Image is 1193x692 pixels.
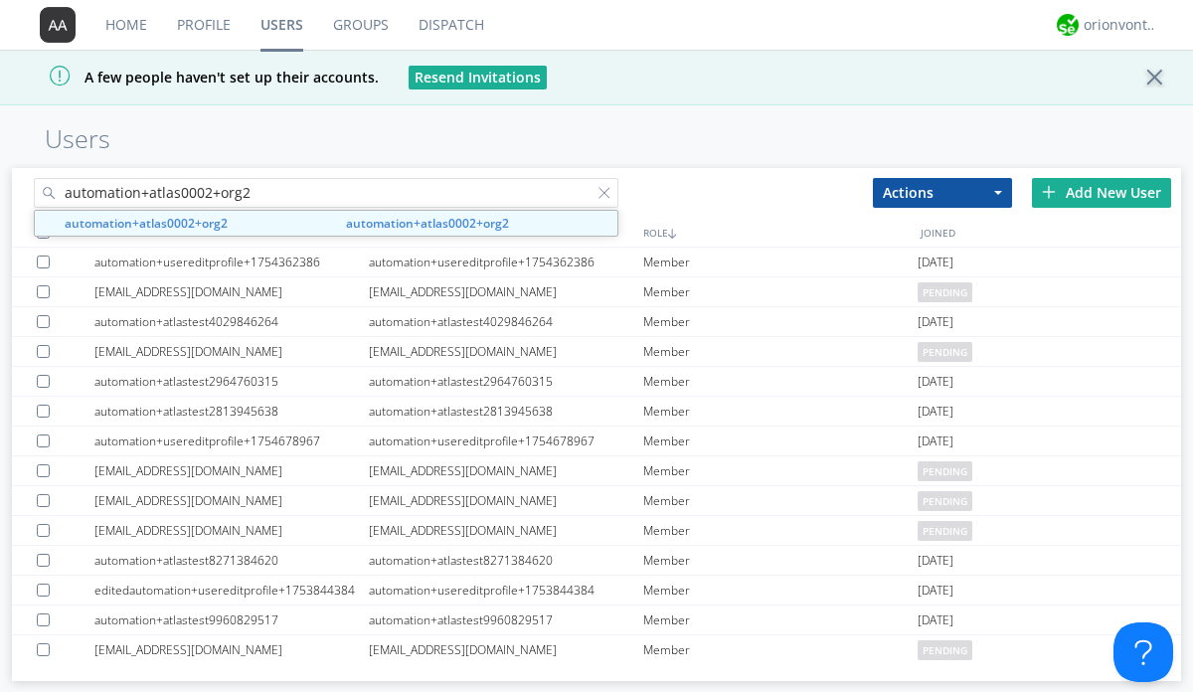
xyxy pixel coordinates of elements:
[12,307,1181,337] a: automation+atlastest4029846264automation+atlastest4029846264Member[DATE]
[369,248,643,276] div: automation+usereditprofile+1754362386
[12,277,1181,307] a: [EMAIL_ADDRESS][DOMAIN_NAME][EMAIL_ADDRESS][DOMAIN_NAME]Memberpending
[369,367,643,396] div: automation+atlastest2964760315
[643,635,918,664] div: Member
[643,337,918,366] div: Member
[409,66,547,89] button: Resend Invitations
[369,277,643,306] div: [EMAIL_ADDRESS][DOMAIN_NAME]
[643,427,918,455] div: Member
[918,491,972,511] span: pending
[369,635,643,664] div: [EMAIL_ADDRESS][DOMAIN_NAME]
[1113,622,1173,682] iframe: Toggle Customer Support
[12,427,1181,456] a: automation+usereditprofile+1754678967automation+usereditprofile+1754678967Member[DATE]
[12,546,1181,576] a: automation+atlastest8271384620automation+atlastest8271384620Member[DATE]
[918,546,953,576] span: [DATE]
[916,218,1193,247] div: JOINED
[369,397,643,426] div: automation+atlastest2813945638
[94,546,369,575] div: automation+atlastest8271384620
[12,486,1181,516] a: [EMAIL_ADDRESS][DOMAIN_NAME][EMAIL_ADDRESS][DOMAIN_NAME]Memberpending
[12,367,1181,397] a: automation+atlastest2964760315automation+atlastest2964760315Member[DATE]
[94,635,369,664] div: [EMAIL_ADDRESS][DOMAIN_NAME]
[65,215,228,232] strong: automation+atlas0002+org2
[918,576,953,605] span: [DATE]
[94,307,369,336] div: automation+atlastest4029846264
[369,546,643,575] div: automation+atlastest8271384620
[12,635,1181,665] a: [EMAIL_ADDRESS][DOMAIN_NAME][EMAIL_ADDRESS][DOMAIN_NAME]Memberpending
[94,486,369,515] div: [EMAIL_ADDRESS][DOMAIN_NAME]
[94,337,369,366] div: [EMAIL_ADDRESS][DOMAIN_NAME]
[94,456,369,485] div: [EMAIL_ADDRESS][DOMAIN_NAME]
[12,605,1181,635] a: automation+atlastest9960829517automation+atlastest9960829517Member[DATE]
[643,605,918,634] div: Member
[643,277,918,306] div: Member
[94,576,369,605] div: editedautomation+usereditprofile+1753844384
[346,215,509,232] strong: automation+atlas0002+org2
[918,367,953,397] span: [DATE]
[1057,14,1079,36] img: 29d36aed6fa347d5a1537e7736e6aa13
[918,461,972,481] span: pending
[369,337,643,366] div: [EMAIL_ADDRESS][DOMAIN_NAME]
[94,367,369,396] div: automation+atlastest2964760315
[369,456,643,485] div: [EMAIL_ADDRESS][DOMAIN_NAME]
[918,640,972,660] span: pending
[643,516,918,545] div: Member
[918,605,953,635] span: [DATE]
[1084,15,1158,35] div: orionvontas+atlas+automation+org2
[643,248,918,276] div: Member
[638,218,916,247] div: ROLE
[918,397,953,427] span: [DATE]
[918,282,972,302] span: pending
[369,576,643,605] div: automation+usereditprofile+1753844384
[94,277,369,306] div: [EMAIL_ADDRESS][DOMAIN_NAME]
[12,516,1181,546] a: [EMAIL_ADDRESS][DOMAIN_NAME][EMAIL_ADDRESS][DOMAIN_NAME]Memberpending
[12,456,1181,486] a: [EMAIL_ADDRESS][DOMAIN_NAME][EMAIL_ADDRESS][DOMAIN_NAME]Memberpending
[918,427,953,456] span: [DATE]
[15,68,379,86] span: A few people haven't set up their accounts.
[918,307,953,337] span: [DATE]
[918,521,972,541] span: pending
[918,248,953,277] span: [DATE]
[12,337,1181,367] a: [EMAIL_ADDRESS][DOMAIN_NAME][EMAIL_ADDRESS][DOMAIN_NAME]Memberpending
[12,576,1181,605] a: editedautomation+usereditprofile+1753844384automation+usereditprofile+1753844384Member[DATE]
[94,248,369,276] div: automation+usereditprofile+1754362386
[94,605,369,634] div: automation+atlastest9960829517
[34,178,618,208] input: Search users
[94,427,369,455] div: automation+usereditprofile+1754678967
[369,307,643,336] div: automation+atlastest4029846264
[643,397,918,426] div: Member
[643,307,918,336] div: Member
[369,486,643,515] div: [EMAIL_ADDRESS][DOMAIN_NAME]
[369,605,643,634] div: automation+atlastest9960829517
[369,516,643,545] div: [EMAIL_ADDRESS][DOMAIN_NAME]
[918,342,972,362] span: pending
[94,397,369,426] div: automation+atlastest2813945638
[94,516,369,545] div: [EMAIL_ADDRESS][DOMAIN_NAME]
[643,367,918,396] div: Member
[1032,178,1171,208] div: Add New User
[643,486,918,515] div: Member
[12,397,1181,427] a: automation+atlastest2813945638automation+atlastest2813945638Member[DATE]
[643,456,918,485] div: Member
[369,427,643,455] div: automation+usereditprofile+1754678967
[873,178,1012,208] button: Actions
[1042,185,1056,199] img: plus.svg
[40,7,76,43] img: 373638.png
[643,546,918,575] div: Member
[643,576,918,605] div: Member
[12,248,1181,277] a: automation+usereditprofile+1754362386automation+usereditprofile+1754362386Member[DATE]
